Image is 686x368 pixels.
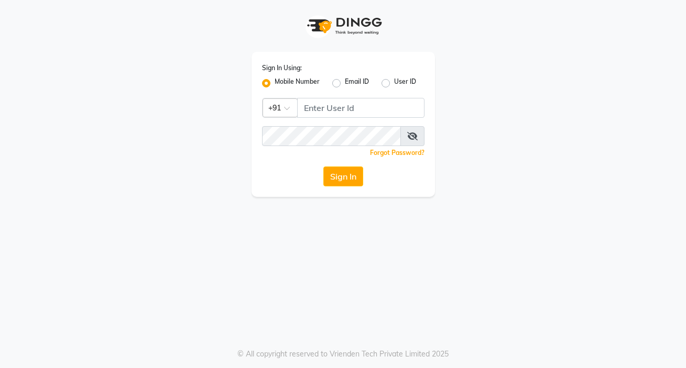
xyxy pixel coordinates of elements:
[301,10,385,41] img: logo1.svg
[345,77,369,90] label: Email ID
[275,77,320,90] label: Mobile Number
[323,166,363,186] button: Sign In
[370,149,424,157] a: Forgot Password?
[262,126,401,146] input: Username
[394,77,416,90] label: User ID
[262,63,302,73] label: Sign In Using:
[297,98,424,118] input: Username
